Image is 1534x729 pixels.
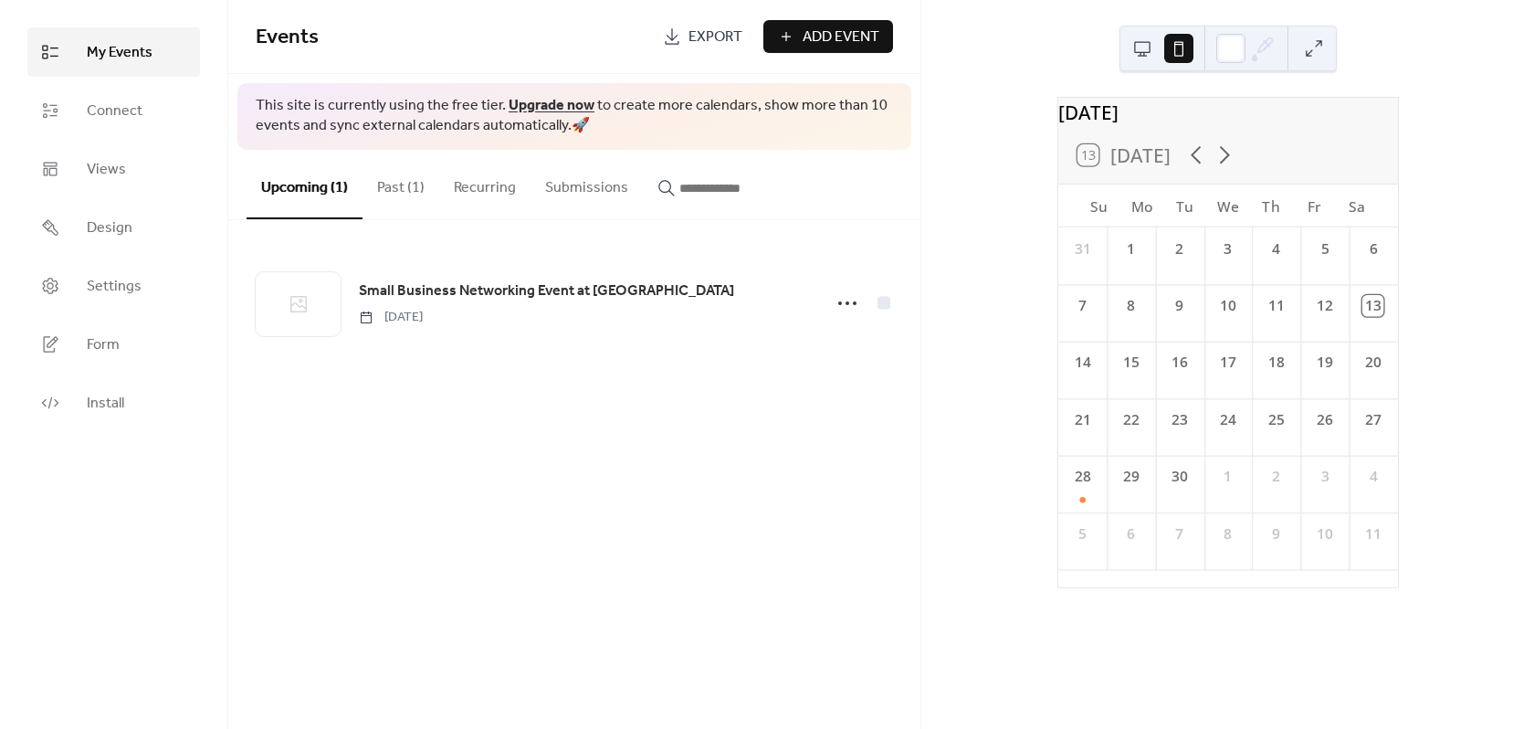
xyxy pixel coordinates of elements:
[256,17,319,58] span: Events
[1120,295,1141,316] div: 8
[1314,523,1335,544] div: 10
[27,378,200,428] a: Install
[1071,353,1092,374] div: 14
[1120,409,1141,430] div: 22
[1120,466,1141,487] div: 29
[1169,523,1190,544] div: 7
[803,26,879,48] span: Add Event
[1266,238,1287,259] div: 4
[1362,466,1383,487] div: 4
[688,26,742,48] span: Export
[1120,185,1163,227] div: Mo
[1071,409,1092,430] div: 21
[1071,523,1092,544] div: 5
[1163,185,1206,227] div: Tu
[1362,238,1383,259] div: 6
[1266,523,1287,544] div: 9
[1120,238,1141,259] div: 1
[87,334,120,356] span: Form
[1266,353,1287,374] div: 18
[256,96,893,137] span: This site is currently using the free tier. to create more calendars, show more than 10 events an...
[1362,523,1383,544] div: 11
[1169,409,1190,430] div: 23
[1120,523,1141,544] div: 6
[1314,238,1335,259] div: 5
[87,100,142,122] span: Connect
[1266,295,1287,316] div: 11
[1169,353,1190,374] div: 16
[27,144,200,194] a: Views
[439,150,531,217] button: Recurring
[1071,466,1092,487] div: 28
[1058,98,1398,126] div: [DATE]
[649,20,756,53] a: Export
[1362,353,1383,374] div: 20
[1266,466,1287,487] div: 2
[87,217,132,239] span: Design
[362,150,439,217] button: Past (1)
[1169,295,1190,316] div: 9
[1169,238,1190,259] div: 2
[27,320,200,369] a: Form
[1266,409,1287,430] div: 25
[27,261,200,311] a: Settings
[1120,353,1141,374] div: 15
[763,20,893,53] button: Add Event
[1217,409,1238,430] div: 24
[1314,409,1335,430] div: 26
[1071,295,1092,316] div: 7
[359,280,734,302] span: Small Business Networking Event at [GEOGRAPHIC_DATA]
[1335,185,1378,227] div: Sa
[27,203,200,252] a: Design
[247,150,362,219] button: Upcoming (1)
[1217,238,1238,259] div: 3
[1314,466,1335,487] div: 3
[27,27,200,77] a: My Events
[1169,466,1190,487] div: 30
[359,280,734,303] a: Small Business Networking Event at [GEOGRAPHIC_DATA]
[87,42,152,64] span: My Events
[1217,295,1238,316] div: 10
[1362,295,1383,316] div: 13
[87,276,142,298] span: Settings
[27,86,200,135] a: Connect
[509,91,594,120] a: Upgrade now
[1314,295,1335,316] div: 12
[1071,238,1092,259] div: 31
[1292,185,1335,227] div: Fr
[1217,523,1238,544] div: 8
[1217,466,1238,487] div: 1
[1217,353,1238,374] div: 17
[1077,185,1119,227] div: Su
[1314,353,1335,374] div: 19
[87,393,124,415] span: Install
[1206,185,1249,227] div: We
[531,150,643,217] button: Submissions
[87,159,126,181] span: Views
[1362,409,1383,430] div: 27
[359,308,423,327] span: [DATE]
[1249,185,1292,227] div: Th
